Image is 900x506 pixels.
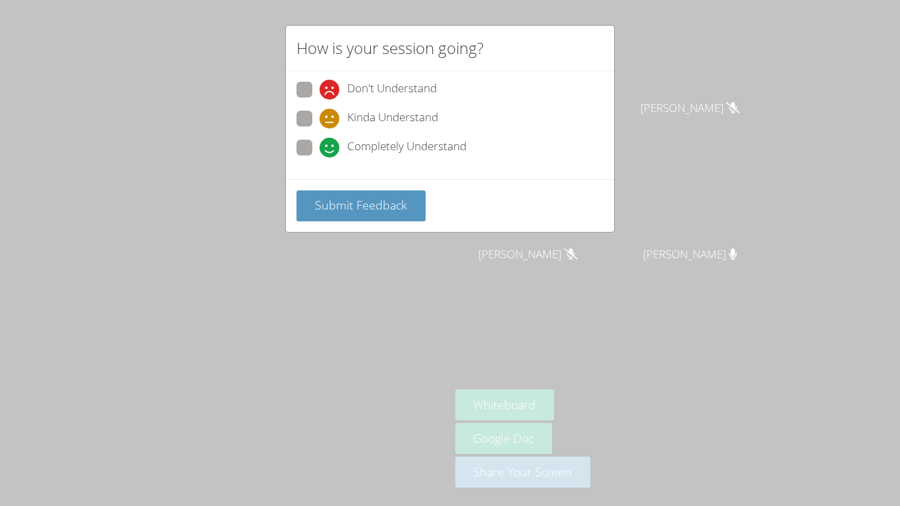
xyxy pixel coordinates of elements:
span: Kinda Understand [347,109,438,128]
span: Submit Feedback [315,197,407,213]
span: Don't Understand [347,80,437,99]
h2: How is your session going? [296,36,484,60]
button: Submit Feedback [296,190,426,221]
span: Completely Understand [347,138,466,157]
